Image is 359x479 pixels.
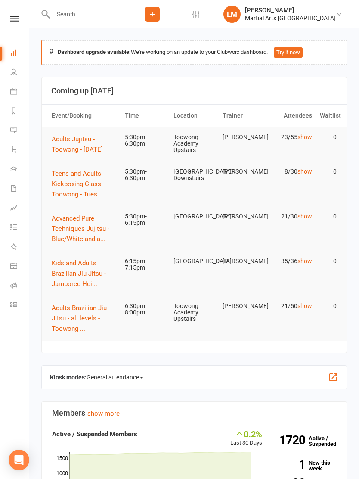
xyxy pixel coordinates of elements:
span: Kids and Adults Brazilian Jiu Jitsu - Jamboree Hei... [52,259,106,288]
td: 23/55 [267,127,316,147]
th: Location [170,105,218,127]
span: Adults Brazilian Jiu Jitsu - all levels - Toowong ... [52,304,107,333]
td: [PERSON_NAME] [219,296,267,316]
a: Assessments [10,199,30,218]
td: Toowong Academy Upstairs [170,296,218,330]
button: Teens and Adults Kickboxing Class - Toowong - Tues... [52,168,117,199]
h3: Members [52,409,336,417]
td: 0 [316,162,340,182]
td: 6:15pm-7:15pm [121,251,170,278]
a: show [297,168,312,175]
td: [PERSON_NAME] [219,251,267,271]
button: Adults Brazilian Jiu Jitsu - all levels - Toowong ... [52,303,117,334]
a: Reports [10,102,30,121]
div: 0.2% [230,429,262,439]
button: Kids and Adults Brazilian Jiu Jitsu - Jamboree Hei... [52,258,117,289]
td: 0 [316,296,340,316]
td: [PERSON_NAME] [219,127,267,147]
span: Teens and Adults Kickboxing Class - Toowong - Tues... [52,170,105,198]
a: show [297,258,312,264]
a: Class kiosk mode [10,296,30,315]
a: Calendar [10,83,30,102]
td: 21/30 [267,206,316,227]
div: Last 30 Days [230,429,262,448]
button: Try it now [274,47,303,58]
a: What's New [10,238,30,257]
div: Martial Arts [GEOGRAPHIC_DATA] [245,14,336,22]
div: We're working on an update to your Clubworx dashboard. [41,40,347,65]
th: Trainer [219,105,267,127]
strong: 1 [275,459,305,470]
td: [GEOGRAPHIC_DATA] [170,206,218,227]
td: 6:30pm-8:00pm [121,296,170,323]
button: Adults Jujitsu - Toowong - [DATE] [52,134,117,155]
td: [GEOGRAPHIC_DATA] Downstairs [170,162,218,189]
td: 35/36 [267,251,316,271]
td: 0 [316,127,340,147]
div: Open Intercom Messenger [9,450,29,470]
a: People [10,63,30,83]
td: 0 [316,206,340,227]
strong: Dashboard upgrade available: [58,49,131,55]
td: [GEOGRAPHIC_DATA] [170,251,218,271]
a: Dashboard [10,44,30,63]
th: Time [121,105,170,127]
td: 8/30 [267,162,316,182]
div: LM [223,6,241,23]
a: 1720Active / Suspended [271,429,343,453]
a: show [297,134,312,140]
a: General attendance kiosk mode [10,257,30,277]
td: 0 [316,251,340,271]
td: 21/50 [267,296,316,316]
strong: Active / Suspended Members [52,430,137,438]
span: Advanced Pure Techniques Jujitsu -Blue/White and a... [52,215,109,243]
span: General attendance [87,370,143,384]
div: [PERSON_NAME] [245,6,336,14]
a: show [297,302,312,309]
td: 5:30pm-6:30pm [121,162,170,189]
button: Advanced Pure Techniques Jujitsu -Blue/White and a... [52,213,117,244]
td: Toowong Academy Upstairs [170,127,218,161]
th: Waitlist [316,105,340,127]
th: Event/Booking [48,105,121,127]
a: Roll call kiosk mode [10,277,30,296]
th: Attendees [267,105,316,127]
span: Adults Jujitsu - Toowong - [DATE] [52,135,103,153]
h3: Coming up [DATE] [51,87,337,95]
td: 5:30pm-6:30pm [121,127,170,154]
strong: 1720 [275,434,305,446]
td: [PERSON_NAME] [219,162,267,182]
a: 1New this week [275,460,337,471]
td: [PERSON_NAME] [219,206,267,227]
strong: Kiosk modes: [50,374,87,381]
input: Search... [50,8,123,20]
a: show [297,213,312,220]
a: show more [87,410,120,417]
td: 5:30pm-6:15pm [121,206,170,233]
